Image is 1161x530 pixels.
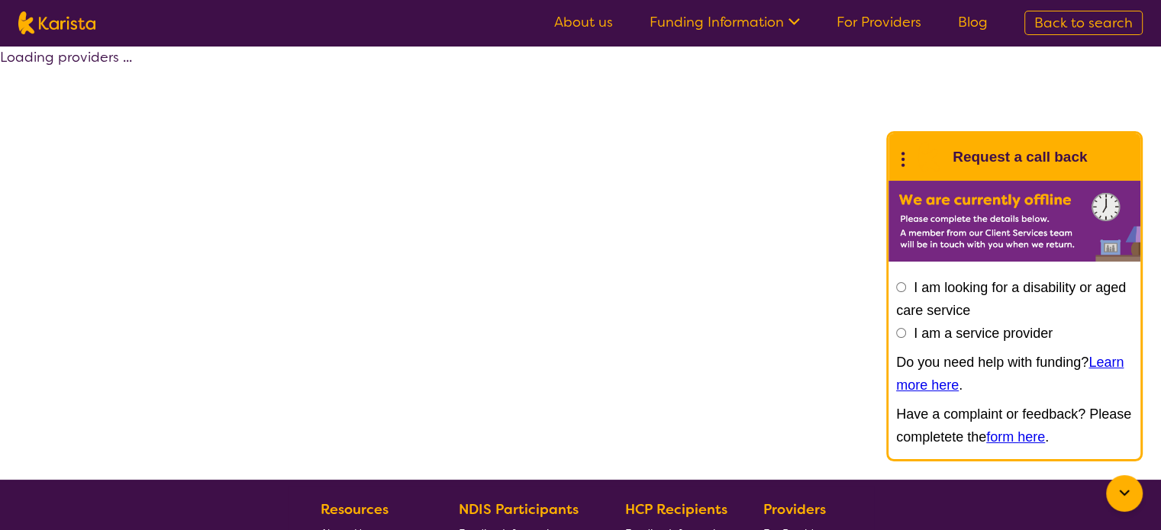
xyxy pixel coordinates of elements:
[1024,11,1143,35] a: Back to search
[958,13,988,31] a: Blog
[953,146,1087,169] h1: Request a call back
[1034,14,1133,32] span: Back to search
[763,500,826,519] b: Providers
[896,280,1126,318] label: I am looking for a disability or aged care service
[554,13,613,31] a: About us
[459,500,579,519] b: NDIS Participants
[321,500,389,519] b: Resources
[650,13,800,31] a: Funding Information
[986,429,1045,445] a: form here
[896,403,1133,448] p: Have a complaint or feedback? Please completete the .
[896,351,1133,397] p: Do you need help with funding? .
[625,500,727,519] b: HCP Recipients
[913,142,943,172] img: Karista
[837,13,921,31] a: For Providers
[914,326,1053,341] label: I am a service provider
[18,11,95,34] img: Karista logo
[888,181,1140,262] img: Karista offline chat form to request call back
